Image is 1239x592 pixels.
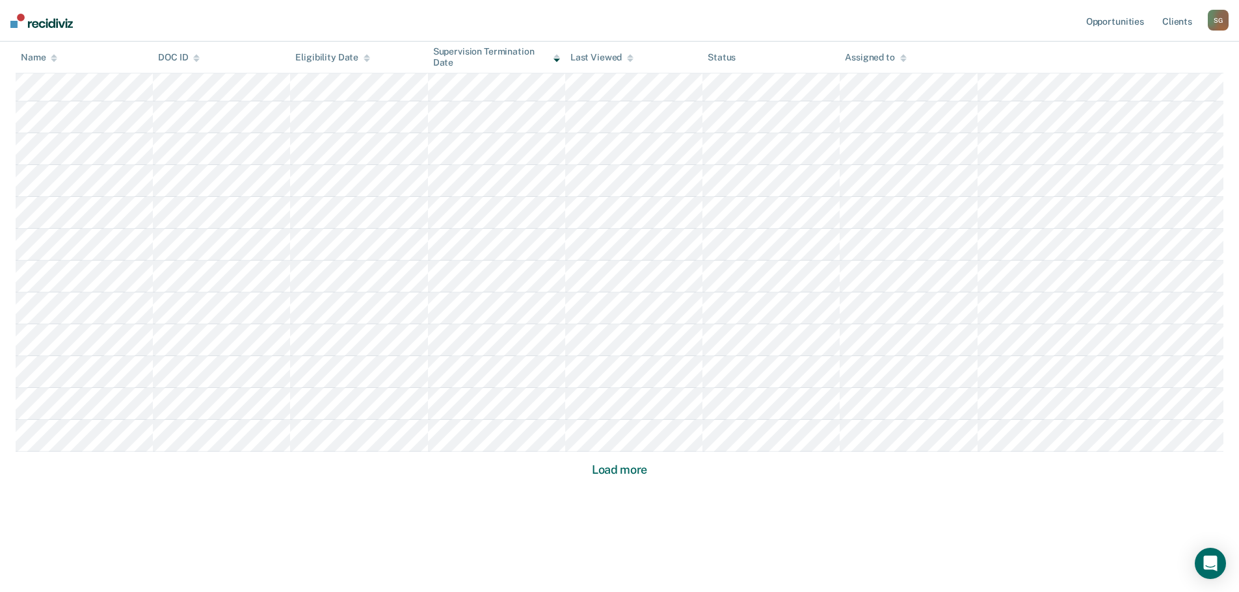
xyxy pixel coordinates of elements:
div: Supervision Termination Date [433,46,560,68]
div: Last Viewed [570,52,633,63]
button: Load more [588,462,651,478]
div: Assigned to [845,52,906,63]
div: Name [21,52,57,63]
button: SG [1208,10,1229,31]
div: Status [708,52,736,63]
div: S G [1208,10,1229,31]
div: DOC ID [158,52,200,63]
div: Eligibility Date [295,52,370,63]
div: Open Intercom Messenger [1195,548,1226,579]
img: Recidiviz [10,14,73,28]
